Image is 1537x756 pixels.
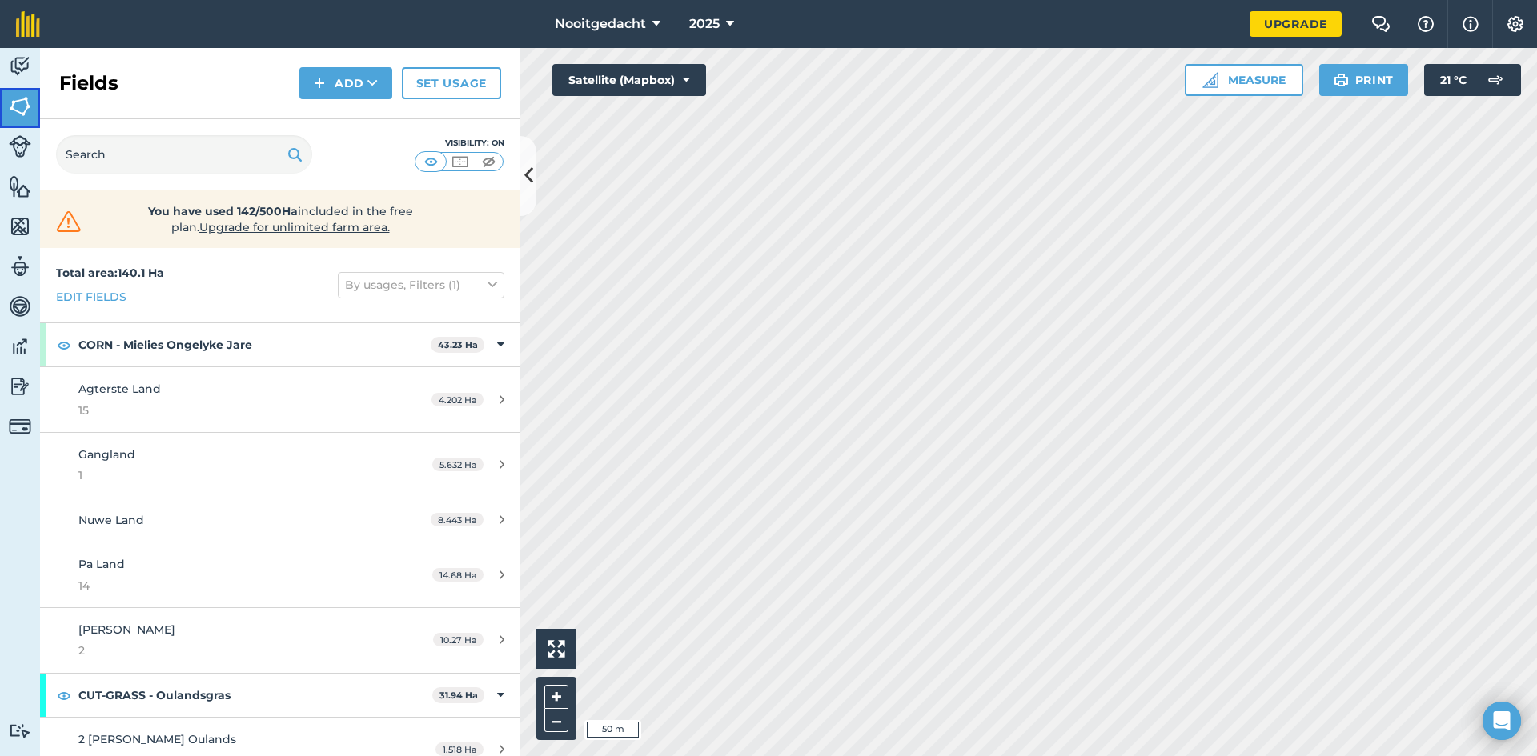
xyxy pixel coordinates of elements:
a: Set usage [402,67,501,99]
img: svg+xml;base64,PHN2ZyB4bWxucz0iaHR0cDovL3d3dy53My5vcmcvMjAwMC9zdmciIHdpZHRoPSI1MCIgaGVpZ2h0PSI0MC... [421,154,441,170]
img: svg+xml;base64,PHN2ZyB4bWxucz0iaHR0cDovL3d3dy53My5vcmcvMjAwMC9zdmciIHdpZHRoPSIxNCIgaGVpZ2h0PSIyNC... [314,74,325,93]
img: Two speech bubbles overlapping with the left bubble in the forefront [1371,16,1391,32]
img: svg+xml;base64,PHN2ZyB4bWxucz0iaHR0cDovL3d3dy53My5vcmcvMjAwMC9zdmciIHdpZHRoPSIxOCIgaGVpZ2h0PSIyNC... [57,686,71,705]
span: Gangland [78,447,135,462]
img: svg+xml;base64,PD94bWwgdmVyc2lvbj0iMS4wIiBlbmNvZGluZz0idXRmLTgiPz4KPCEtLSBHZW5lcmF0b3I6IEFkb2JlIE... [9,135,31,158]
button: Measure [1185,64,1303,96]
button: 21 °C [1424,64,1521,96]
span: 4.202 Ha [431,393,484,406]
span: 21 ° C [1440,64,1467,96]
img: fieldmargin Logo [16,11,40,37]
img: svg+xml;base64,PD94bWwgdmVyc2lvbj0iMS4wIiBlbmNvZGluZz0idXRmLTgiPz4KPCEtLSBHZW5lcmF0b3I6IEFkb2JlIE... [9,54,31,78]
div: Open Intercom Messenger [1483,702,1521,740]
input: Search [56,135,312,174]
img: svg+xml;base64,PD94bWwgdmVyc2lvbj0iMS4wIiBlbmNvZGluZz0idXRmLTgiPz4KPCEtLSBHZW5lcmF0b3I6IEFkb2JlIE... [9,294,31,318]
a: Pa Land1414.68 Ha [40,542,520,607]
strong: You have used 142/500Ha [148,204,298,218]
img: svg+xml;base64,PD94bWwgdmVyc2lvbj0iMS4wIiBlbmNvZGluZz0idXRmLTgiPz4KPCEtLSBHZW5lcmF0b3I6IEFkb2JlIE... [9,415,31,438]
button: Add [299,67,392,99]
img: Ruler icon [1202,72,1218,88]
span: 14 [78,577,379,594]
img: svg+xml;base64,PHN2ZyB4bWxucz0iaHR0cDovL3d3dy53My5vcmcvMjAwMC9zdmciIHdpZHRoPSIxNyIgaGVpZ2h0PSIxNy... [1463,14,1479,34]
button: – [544,709,568,732]
strong: 31.94 Ha [439,690,478,701]
a: Nuwe Land8.443 Ha [40,498,520,542]
img: svg+xml;base64,PHN2ZyB4bWxucz0iaHR0cDovL3d3dy53My5vcmcvMjAwMC9zdmciIHdpZHRoPSIxOSIgaGVpZ2h0PSIyNC... [287,145,303,164]
span: 2025 [689,14,720,34]
img: svg+xml;base64,PHN2ZyB4bWxucz0iaHR0cDovL3d3dy53My5vcmcvMjAwMC9zdmciIHdpZHRoPSI1MCIgaGVpZ2h0PSI0MC... [450,154,470,170]
button: Satellite (Mapbox) [552,64,706,96]
img: svg+xml;base64,PHN2ZyB4bWxucz0iaHR0cDovL3d3dy53My5vcmcvMjAwMC9zdmciIHdpZHRoPSIzMiIgaGVpZ2h0PSIzMC... [53,210,85,234]
span: Upgrade for unlimited farm area. [199,220,390,234]
a: Gangland15.632 Ha [40,433,520,498]
span: 5.632 Ha [432,458,484,471]
button: Print [1319,64,1409,96]
button: + [544,685,568,709]
img: svg+xml;base64,PHN2ZyB4bWxucz0iaHR0cDovL3d3dy53My5vcmcvMjAwMC9zdmciIHdpZHRoPSI1NiIgaGVpZ2h0PSI2MC... [9,174,31,198]
a: Upgrade [1250,11,1342,37]
strong: CUT-GRASS - Oulandsgras [78,674,432,717]
div: CORN - Mielies Ongelyke Jare43.23 Ha [40,323,520,366]
img: svg+xml;base64,PHN2ZyB4bWxucz0iaHR0cDovL3d3dy53My5vcmcvMjAwMC9zdmciIHdpZHRoPSI1NiIgaGVpZ2h0PSI2MC... [9,214,31,238]
img: svg+xml;base64,PD94bWwgdmVyc2lvbj0iMS4wIiBlbmNvZGluZz0idXRmLTgiPz4KPCEtLSBHZW5lcmF0b3I6IEFkb2JlIE... [9,374,31,398]
span: Nooitgedacht [555,14,646,34]
span: 1.518 Ha [435,742,484,756]
img: svg+xml;base64,PD94bWwgdmVyc2lvbj0iMS4wIiBlbmNvZGluZz0idXRmLTgiPz4KPCEtLSBHZW5lcmF0b3I6IEFkb2JlIE... [1479,64,1511,96]
a: You have used 142/500Haincluded in the free plan.Upgrade for unlimited farm area. [53,203,508,235]
strong: Total area : 140.1 Ha [56,266,164,280]
span: 10.27 Ha [433,633,484,646]
img: svg+xml;base64,PHN2ZyB4bWxucz0iaHR0cDovL3d3dy53My5vcmcvMjAwMC9zdmciIHdpZHRoPSIxOCIgaGVpZ2h0PSIyNC... [57,335,71,354]
div: Visibility: On [415,137,504,150]
span: 1 [78,466,379,484]
strong: CORN - Mielies Ongelyke Jare [78,323,431,366]
strong: 43.23 Ha [438,339,478,350]
h2: Fields [59,70,118,96]
span: Pa Land [78,557,125,571]
img: A question mark icon [1416,16,1435,32]
span: [PERSON_NAME] [78,622,175,637]
img: svg+xml;base64,PD94bWwgdmVyc2lvbj0iMS4wIiBlbmNvZGluZz0idXRmLTgiPz4KPCEtLSBHZW5lcmF0b3I6IEFkb2JlIE... [9,254,31,278]
div: CUT-GRASS - Oulandsgras31.94 Ha [40,674,520,717]
span: 15 [78,402,379,419]
img: Four arrows, one pointing top left, one top right, one bottom right and the last bottom left [548,640,565,658]
span: 2 [78,642,379,659]
img: svg+xml;base64,PHN2ZyB4bWxucz0iaHR0cDovL3d3dy53My5vcmcvMjAwMC9zdmciIHdpZHRoPSIxOSIgaGVpZ2h0PSIyNC... [1334,70,1349,90]
img: svg+xml;base64,PD94bWwgdmVyc2lvbj0iMS4wIiBlbmNvZGluZz0idXRmLTgiPz4KPCEtLSBHZW5lcmF0b3I6IEFkb2JlIE... [9,723,31,738]
a: [PERSON_NAME]210.27 Ha [40,608,520,673]
span: 2 [PERSON_NAME] Oulands [78,732,236,746]
span: 14.68 Ha [432,568,484,582]
span: 8.443 Ha [431,513,484,526]
span: Agterste Land [78,382,161,396]
button: By usages, Filters (1) [338,272,504,298]
a: Edit fields [56,288,126,306]
img: A cog icon [1506,16,1525,32]
span: included in the free plan . [110,203,451,235]
a: Agterste Land154.202 Ha [40,367,520,432]
img: svg+xml;base64,PD94bWwgdmVyc2lvbj0iMS4wIiBlbmNvZGluZz0idXRmLTgiPz4KPCEtLSBHZW5lcmF0b3I6IEFkb2JlIE... [9,334,31,358]
img: svg+xml;base64,PHN2ZyB4bWxucz0iaHR0cDovL3d3dy53My5vcmcvMjAwMC9zdmciIHdpZHRoPSI1MCIgaGVpZ2h0PSI0MC... [479,154,499,170]
span: Nuwe Land [78,513,144,527]
img: svg+xml;base64,PHN2ZyB4bWxucz0iaHR0cDovL3d3dy53My5vcmcvMjAwMC9zdmciIHdpZHRoPSI1NiIgaGVpZ2h0PSI2MC... [9,94,31,118]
